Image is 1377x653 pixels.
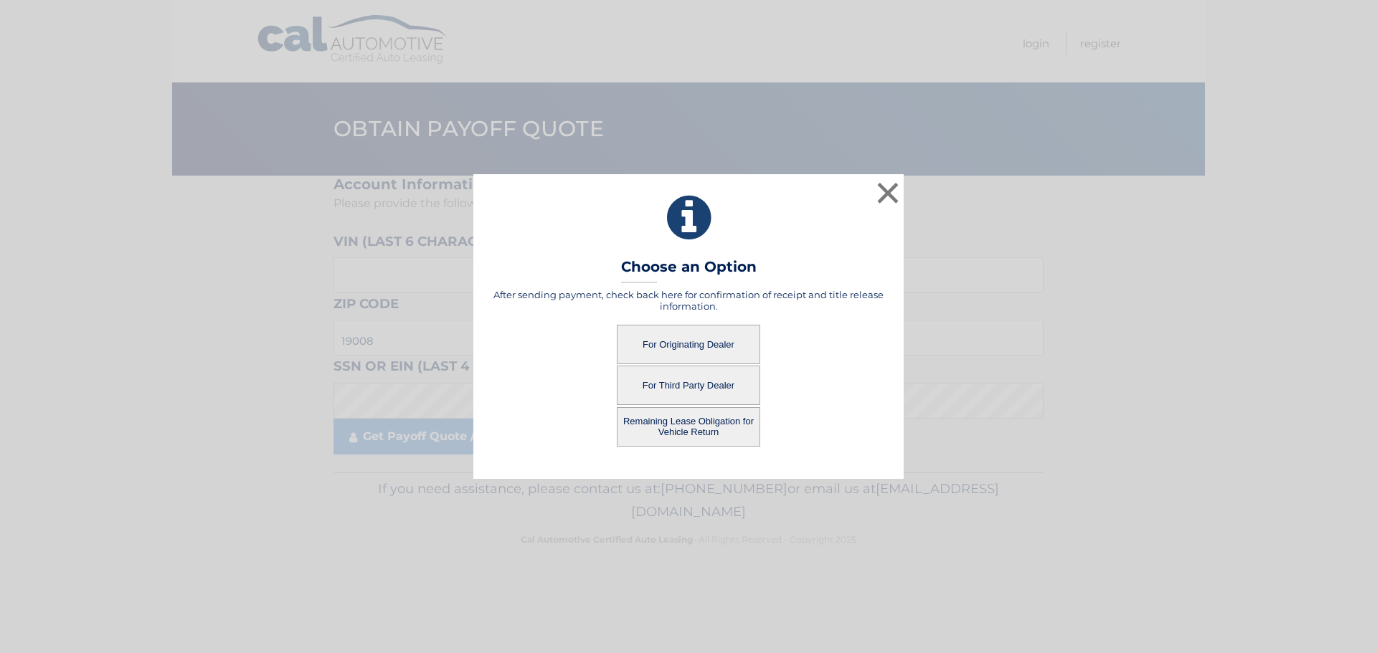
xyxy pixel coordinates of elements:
h5: After sending payment, check back here for confirmation of receipt and title release information. [491,289,886,312]
button: For Originating Dealer [617,325,760,364]
button: For Third Party Dealer [617,366,760,405]
button: × [874,178,902,207]
h3: Choose an Option [621,258,757,283]
button: Remaining Lease Obligation for Vehicle Return [617,407,760,447]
